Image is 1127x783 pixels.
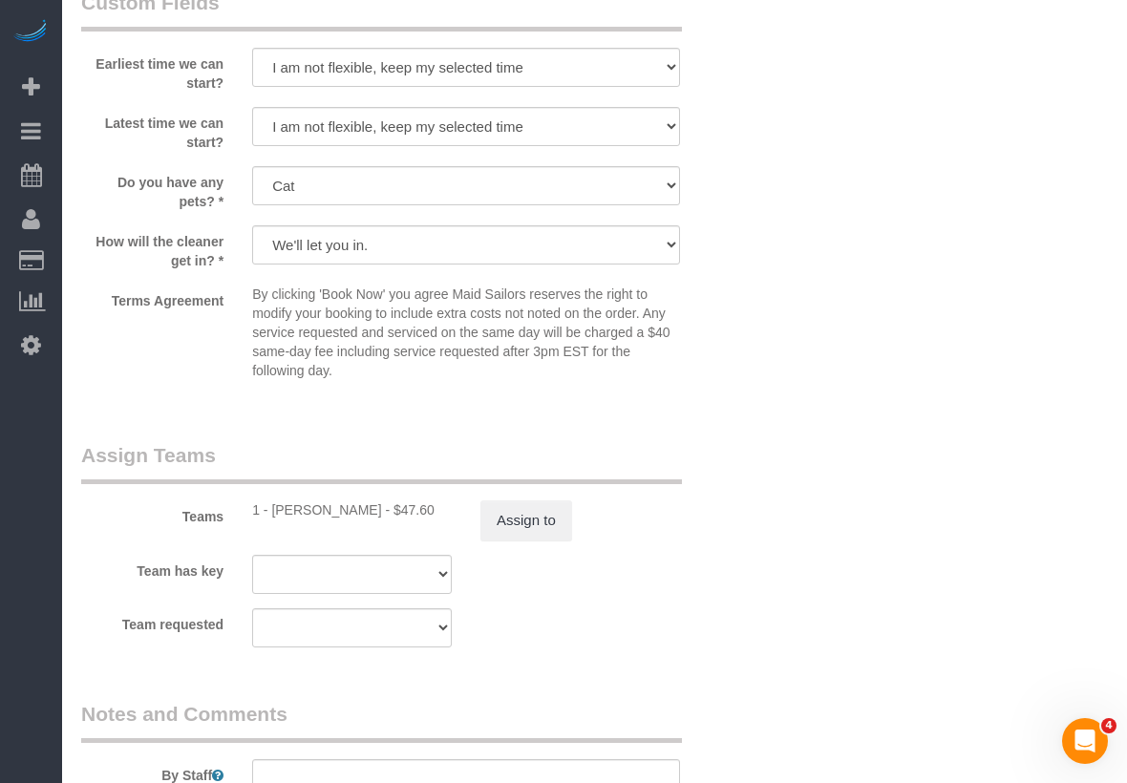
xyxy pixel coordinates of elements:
div: 2.8 hours x $17.00/hour [252,500,452,519]
label: Earliest time we can start? [67,48,238,93]
label: Terms Agreement [67,285,238,310]
label: Team has key [67,555,238,581]
legend: Notes and Comments [81,700,682,743]
label: How will the cleaner get in? * [67,225,238,270]
label: Latest time we can start? [67,107,238,152]
label: Do you have any pets? * [67,166,238,211]
legend: Assign Teams [81,441,682,484]
iframe: Intercom live chat [1062,718,1108,764]
p: By clicking 'Book Now' you agree Maid Sailors reserves the right to modify your booking to includ... [252,285,680,380]
button: Assign to [480,500,572,540]
span: 4 [1101,718,1116,733]
img: Automaid Logo [11,19,50,46]
label: Team requested [67,608,238,634]
label: Teams [67,500,238,526]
